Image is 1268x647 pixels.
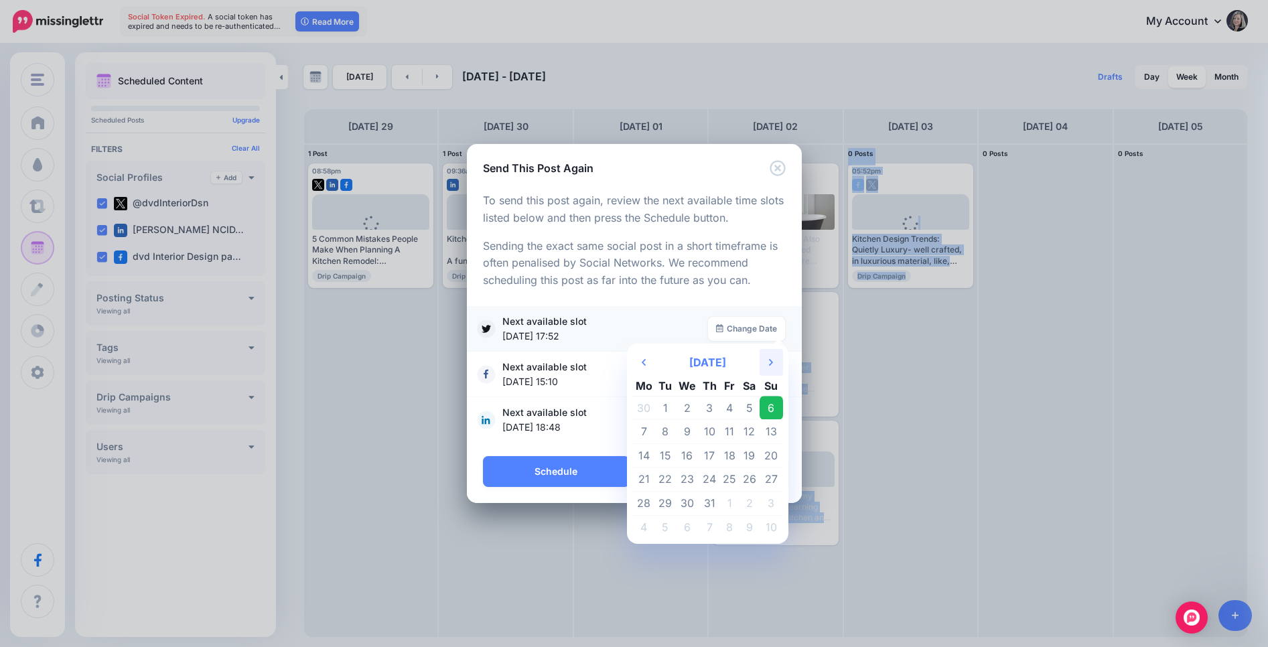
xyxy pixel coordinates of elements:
td: 10 [760,515,783,538]
td: 2 [675,396,699,420]
td: 11 [719,420,739,444]
td: 27 [760,468,783,492]
td: 16 [675,444,699,468]
td: 10 [699,420,720,444]
td: 6 [675,515,699,538]
div: Open Intercom Messenger [1176,601,1208,634]
h5: Send This Post Again [483,160,593,176]
svg: Next Month [769,357,773,368]
span: [DATE] 18:48 [502,420,702,435]
td: 4 [719,396,739,420]
td: 24 [699,468,720,492]
td: 7 [632,420,656,444]
button: Close [770,160,786,177]
p: Sending the exact same social post in a short timeframe is often penalised by Social Networks. We... [483,238,786,290]
td: 2 [739,492,760,516]
td: 23 [675,468,699,492]
button: Schedule [483,456,630,487]
td: 6 [760,396,783,420]
td: 3 [699,396,720,420]
th: We [675,376,699,396]
td: 26 [739,468,760,492]
a: Change Date [708,317,785,341]
td: 9 [739,515,760,538]
td: 4 [632,515,656,538]
th: Fr [719,376,739,396]
td: 25 [719,468,739,492]
td: 5 [739,396,760,420]
td: 8 [656,420,676,444]
td: 30 [632,396,656,420]
td: 20 [760,444,783,468]
span: [DATE] 15:10 [502,374,702,389]
td: 13 [760,420,783,444]
th: Select Month [656,349,760,376]
td: 17 [699,444,720,468]
td: 22 [656,468,676,492]
th: Su [760,376,783,396]
td: 21 [632,468,656,492]
th: Mo [632,376,656,396]
span: [DATE] 17:52 [502,329,702,344]
td: 15 [656,444,676,468]
span: Next available slot [502,314,709,344]
td: 7 [699,515,720,538]
th: Th [699,376,720,396]
td: 19 [739,444,760,468]
p: To send this post again, review the next available time slots listed below and then press the Sch... [483,192,786,227]
td: 28 [632,492,656,516]
td: 9 [675,420,699,444]
th: Tu [656,376,676,396]
td: 31 [699,492,720,516]
span: Next available slot [502,405,709,435]
td: 1 [656,396,676,420]
td: 8 [719,515,739,538]
th: Sa [739,376,760,396]
td: 14 [632,444,656,468]
td: 3 [760,492,783,516]
td: 18 [719,444,739,468]
td: 29 [656,492,676,516]
td: 5 [656,515,676,538]
td: 30 [675,492,699,516]
span: Next available slot [502,360,709,389]
td: 1 [719,492,739,516]
svg: Previous Month [642,357,646,368]
td: 12 [739,420,760,444]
